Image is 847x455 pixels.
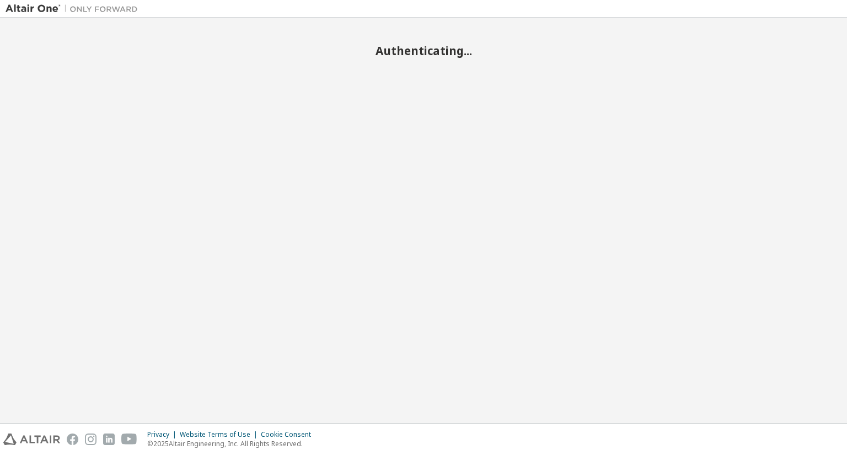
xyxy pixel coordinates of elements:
[3,434,60,445] img: altair_logo.svg
[85,434,97,445] img: instagram.svg
[147,439,318,448] p: © 2025 Altair Engineering, Inc. All Rights Reserved.
[6,3,143,14] img: Altair One
[67,434,78,445] img: facebook.svg
[261,430,318,439] div: Cookie Consent
[121,434,137,445] img: youtube.svg
[180,430,261,439] div: Website Terms of Use
[6,44,841,58] h2: Authenticating...
[147,430,180,439] div: Privacy
[103,434,115,445] img: linkedin.svg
